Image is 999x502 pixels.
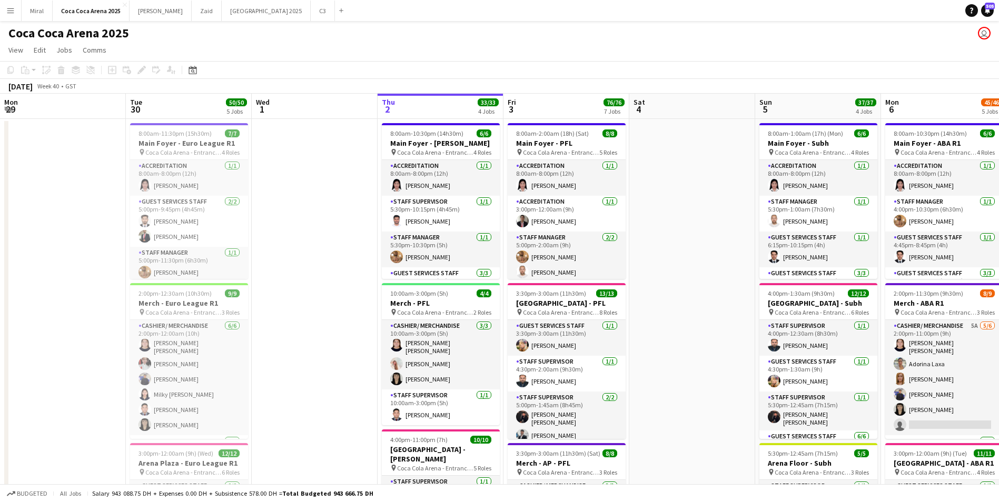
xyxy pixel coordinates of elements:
span: 3 Roles [977,308,995,316]
button: C3 [311,1,335,21]
span: 4 Roles [222,148,240,156]
span: 3:00pm-12:00am (9h) (Wed) [139,449,213,457]
span: 4 Roles [851,148,869,156]
h3: Main Foyer - PFL [508,138,626,148]
h1: Coca Coca Arena 2025 [8,25,129,41]
span: 2 [380,103,395,115]
h3: Main Foyer - Euro League R1 [130,138,248,148]
app-card-role: Guest Services Staff1/16:15pm-10:15pm (4h)[PERSON_NAME] [759,232,877,267]
app-card-role: Staff Supervisor1/14:30pm-2:00am (9h30m)[PERSON_NAME] [508,356,626,391]
app-card-role: Cashier/ Merchandise3/310:00am-3:00pm (5h)[PERSON_NAME] [PERSON_NAME][PERSON_NAME][PERSON_NAME] [382,320,500,389]
span: 10:00am-3:00pm (5h) [390,289,448,297]
app-card-role: Accreditation1/18:00am-8:00pm (12h)[PERSON_NAME] [508,160,626,196]
span: 4 Roles [977,468,995,476]
span: 7/7 [225,129,240,137]
span: Coca Cola Arena - Entrance F [145,308,222,316]
span: 8/8 [602,449,617,457]
span: 6/6 [477,129,491,137]
span: 5 [758,103,772,115]
span: Comms [83,45,106,55]
span: 76/76 [604,98,625,106]
span: Coca Cola Arena - Entrance F [901,468,977,476]
app-job-card: 2:00pm-12:30am (10h30m) (Wed)9/9Merch - Euro League R1 Coca Cola Arena - Entrance F3 RolesCashier... [130,283,248,439]
div: [DATE] [8,81,33,92]
span: View [8,45,23,55]
span: 6 Roles [222,468,240,476]
app-user-avatar: Kate Oliveros [978,27,991,39]
span: 4:00pm-1:30am (9h30m) (Mon) [768,289,848,297]
span: 3 Roles [851,468,869,476]
app-card-role: Guest Services Staff3/36:15pm-12:30am (6h15m) [759,267,877,334]
span: 8/8 [602,129,617,137]
span: 4 [632,103,645,115]
span: Jobs [56,45,72,55]
span: Coca Cola Arena - Entrance F [397,148,473,156]
a: Jobs [52,43,76,57]
div: 4 Jobs [478,107,498,115]
div: 8:00am-1:00am (17h) (Mon)6/6Main Foyer - Subh Coca Cola Arena - Entrance F4 RolesAccreditation1/1... [759,123,877,279]
span: 3:30pm-3:00am (11h30m) (Sat) [516,449,600,457]
span: 8 Roles [599,308,617,316]
span: Mon [4,97,18,107]
app-card-role: Staff Manager1/15:30pm-10:30pm (5h)[PERSON_NAME] [382,232,500,267]
app-card-role: Staff Supervisor1/15:30pm-12:45am (7h15m)[PERSON_NAME] [PERSON_NAME] [759,391,877,430]
span: Coca Cola Arena - Entrance F [901,148,977,156]
span: 3 Roles [222,308,240,316]
h3: [GEOGRAPHIC_DATA] - PFL [508,298,626,308]
span: 10/10 [470,436,491,444]
app-card-role: Staff Supervisor1/14:00pm-12:30am (8h30m)[PERSON_NAME] [759,320,877,356]
app-card-role: Staff Manager2/25:00pm-2:00am (9h)[PERSON_NAME][PERSON_NAME] [508,232,626,283]
span: 6 Roles [851,308,869,316]
h3: Main Foyer - [PERSON_NAME] [382,138,500,148]
div: 5 Jobs [226,107,246,115]
span: Coca Cola Arena - Entrance F [523,308,599,316]
span: Coca Cola Arena - Entrance F [145,148,222,156]
span: 3 [506,103,516,115]
div: 3:30pm-3:00am (11h30m) (Sat)13/13[GEOGRAPHIC_DATA] - PFL Coca Cola Arena - Entrance F8 RolesGuest... [508,283,626,439]
span: Fri [508,97,516,107]
h3: [GEOGRAPHIC_DATA] - [PERSON_NAME] [382,445,500,464]
app-card-role: Cashier/ Merchandise6/62:00pm-12:00am (10h)[PERSON_NAME] [PERSON_NAME][PERSON_NAME][PERSON_NAME]M... [130,320,248,435]
app-card-role: Staff Supervisor1/15:30pm-10:15pm (4h45m)[PERSON_NAME] [382,196,500,232]
span: 12/12 [848,289,869,297]
div: Salary 943 088.75 DH + Expenses 0.00 DH + Subsistence 578.00 DH = [92,489,373,497]
app-card-role: Accreditation1/18:00am-8:00pm (12h)[PERSON_NAME] [130,160,248,196]
button: Zaid [192,1,222,21]
span: Coca Cola Arena - Entrance F [523,148,599,156]
div: GST [65,82,76,90]
span: Coca Cola Arena - Entrance F [397,464,473,472]
app-card-role: Staff Manager1/15:30pm-1:00am (7h30m)[PERSON_NAME] [759,196,877,232]
span: 29 [3,103,18,115]
span: 505 [985,3,995,9]
app-job-card: 8:00am-2:00am (18h) (Sat)8/8Main Foyer - PFL Coca Cola Arena - Entrance F5 RolesAccreditation1/18... [508,123,626,279]
span: 3 Roles [599,468,617,476]
span: 8/9 [980,289,995,297]
h3: Main Foyer - Subh [759,138,877,148]
app-job-card: 8:00am-10:30pm (14h30m)6/6Main Foyer - [PERSON_NAME] Coca Cola Arena - Entrance F4 RolesAccredita... [382,123,500,279]
span: 5 Roles [473,464,491,472]
app-card-role: Guest Services Staff3/36:00pm-10:00pm (4h) [382,267,500,334]
span: 5 Roles [599,148,617,156]
span: 4:00pm-11:00pm (7h) [390,436,448,444]
a: Edit [29,43,50,57]
app-card-role: Staff Supervisor1/1 [130,435,248,474]
span: 8:00am-2:00am (18h) (Sat) [516,129,589,137]
h3: Arena Floor - Subh [759,458,877,468]
span: 6/6 [980,129,995,137]
button: Budgeted [5,488,49,499]
span: 4 Roles [473,148,491,156]
span: 11/11 [974,449,995,457]
span: Edit [34,45,46,55]
span: Wed [256,97,270,107]
span: 13/13 [596,289,617,297]
span: 2:00pm-12:30am (10h30m) (Wed) [139,289,225,297]
app-job-card: 4:00pm-1:30am (9h30m) (Mon)12/12[GEOGRAPHIC_DATA] - Subh Coca Cola Arena - Entrance F6 RolesStaff... [759,283,877,439]
span: 4 Roles [977,148,995,156]
span: 4/4 [477,289,491,297]
span: 2 Roles [473,308,491,316]
span: Coca Cola Arena - Entrance F [145,468,222,476]
app-card-role: Guest Services Staff1/13:30pm-3:00am (11h30m)[PERSON_NAME] [508,320,626,356]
